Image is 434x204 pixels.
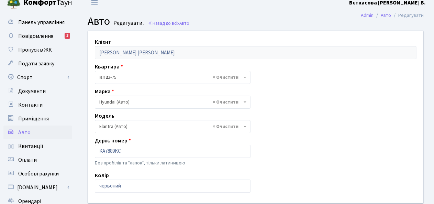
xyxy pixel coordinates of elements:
a: Квитанції [3,139,72,153]
span: Hyundai (Авто) [95,96,251,109]
nav: breadcrumb [350,8,434,23]
a: Авто [3,126,72,139]
span: Контакти [18,101,43,109]
span: Квитанції [18,142,43,150]
label: Колір [95,171,109,180]
span: Особові рахунки [18,170,59,178]
label: Клієнт [95,38,111,46]
a: Оплати [3,153,72,167]
span: Hyundai (Авто) [99,99,242,106]
b: КТ2 [99,74,108,81]
label: Держ. номер [95,137,131,145]
a: Подати заявку [3,57,72,71]
span: Пропуск в ЖК [18,46,52,54]
a: Спорт [3,71,72,84]
span: <b>КТ2</b>&nbsp;&nbsp;&nbsp;2-75 [95,71,251,84]
label: Марка [95,87,114,96]
a: Контакти [3,98,72,112]
span: Повідомлення [18,32,53,40]
a: Admin [361,12,374,19]
label: Квартира [95,63,123,71]
span: Панель управління [18,19,65,26]
label: Модель [95,112,114,120]
span: Авто [179,20,189,26]
a: Повідомлення3 [3,29,72,43]
input: AA0001AA [95,145,251,158]
a: Особові рахунки [3,167,72,181]
a: Авто [381,12,391,19]
span: Видалити всі елементи [213,99,238,106]
span: <b>КТ2</b>&nbsp;&nbsp;&nbsp;2-75 [99,74,242,81]
span: Elantra (Авто) [95,120,251,133]
p: Без пробілів та "лапок", тільки латиницею [95,159,251,167]
span: Оплати [18,156,37,164]
span: Документи [18,87,46,95]
span: Видалити всі елементи [213,74,238,81]
span: Авто [88,13,110,29]
a: Назад до всіхАвто [148,20,189,26]
span: Видалити всі елементи [213,123,238,130]
a: [DOMAIN_NAME] [3,181,72,194]
li: Редагувати [391,12,424,19]
span: Авто [18,129,31,136]
div: 3 [65,33,70,39]
a: Пропуск в ЖК [3,43,72,57]
a: Документи [3,84,72,98]
span: Приміщення [18,115,49,122]
a: Приміщення [3,112,72,126]
span: Подати заявку [18,60,54,67]
small: Редагувати . [112,20,144,26]
a: Панель управління [3,15,72,29]
span: Elantra (Авто) [99,123,242,130]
